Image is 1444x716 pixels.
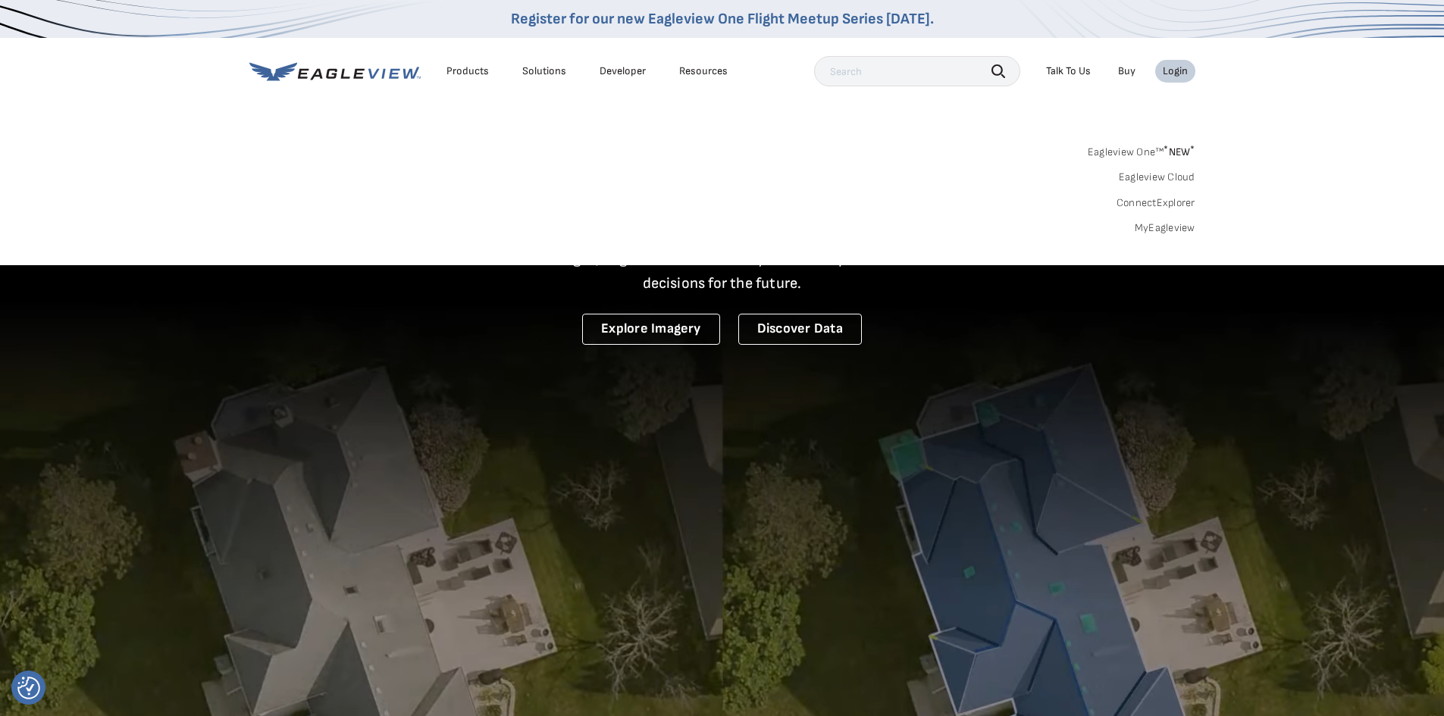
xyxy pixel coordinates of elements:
[1135,221,1195,235] a: MyEagleview
[582,314,720,345] a: Explore Imagery
[1118,64,1135,78] a: Buy
[1046,64,1091,78] div: Talk To Us
[446,64,489,78] div: Products
[1117,196,1195,210] a: ConnectExplorer
[1088,141,1195,158] a: Eagleview One™*NEW*
[17,677,40,699] img: Revisit consent button
[814,56,1020,86] input: Search
[511,10,934,28] a: Register for our new Eagleview One Flight Meetup Series [DATE].
[679,64,728,78] div: Resources
[1164,145,1195,158] span: NEW
[17,677,40,699] button: Consent Preferences
[522,64,566,78] div: Solutions
[1119,170,1195,184] a: Eagleview Cloud
[738,314,862,345] a: Discover Data
[600,64,646,78] a: Developer
[1163,64,1188,78] div: Login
